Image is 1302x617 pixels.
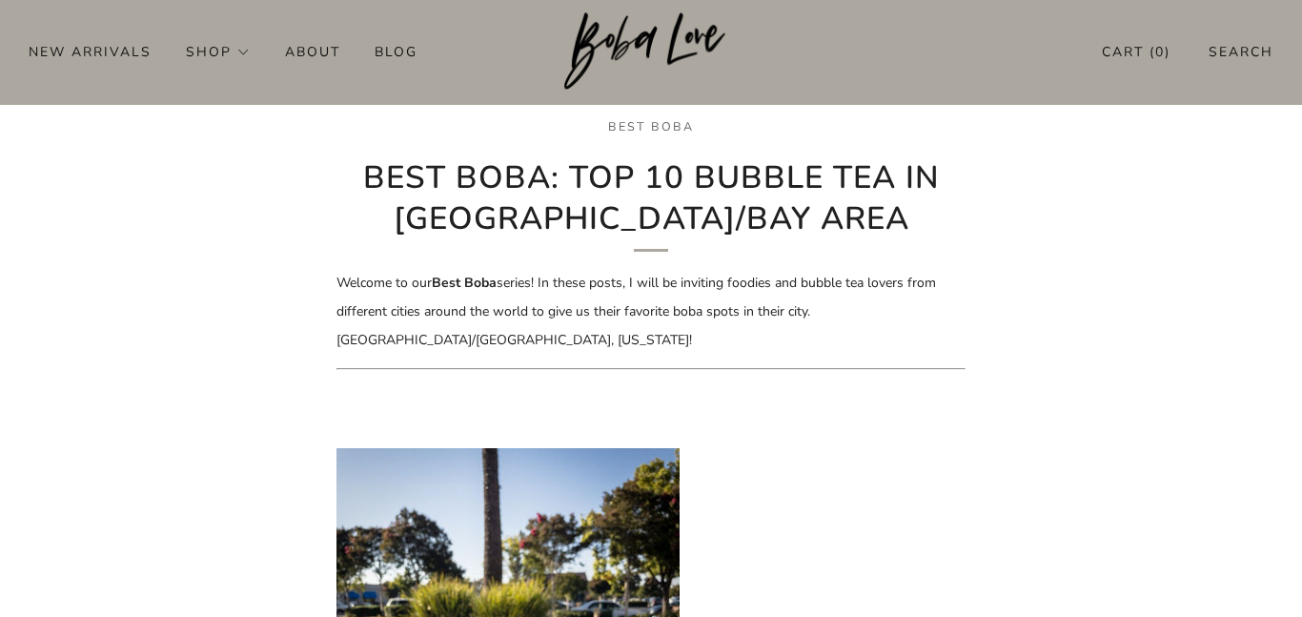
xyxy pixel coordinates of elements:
a: Cart [1102,36,1170,68]
a: Search [1209,36,1273,68]
p: series! In these posts, I will be inviting foodies and bubble tea lovers from different cities ar... [336,269,966,355]
h1: Best Boba: Top 10 bubble tea in [GEOGRAPHIC_DATA]/Bay Area [336,158,966,252]
a: Shop [186,36,251,67]
a: New Arrivals [29,36,152,67]
span: Welcome to our [336,274,432,292]
strong: Best Boba [432,274,497,292]
a: Blog [375,36,417,67]
items-count: 0 [1155,43,1165,61]
img: Boba Love [564,12,739,91]
a: Boba Love [564,12,739,92]
a: best boba [608,118,694,134]
a: About [285,36,340,67]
